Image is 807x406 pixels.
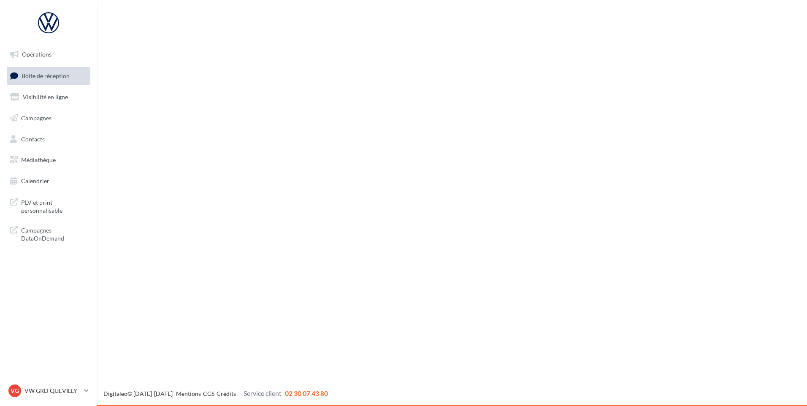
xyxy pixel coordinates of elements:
a: Mentions [176,390,201,397]
a: Opérations [5,46,92,63]
span: Boîte de réception [22,72,70,79]
a: Campagnes DataOnDemand [5,221,92,246]
span: Service client [244,389,282,397]
a: Digitaleo [103,390,127,397]
a: VG VW GRD QUEVILLY [7,383,90,399]
p: VW GRD QUEVILLY [24,387,81,395]
a: Médiathèque [5,151,92,169]
span: © [DATE]-[DATE] - - - [103,390,328,397]
span: PLV et print personnalisable [21,197,87,215]
span: Contacts [21,135,45,142]
a: Visibilité en ligne [5,88,92,106]
span: Calendrier [21,177,49,184]
span: 02 30 07 43 80 [285,389,328,397]
a: Crédits [217,390,236,397]
span: Opérations [22,51,51,58]
span: Campagnes DataOnDemand [21,225,87,243]
a: Campagnes [5,109,92,127]
span: Médiathèque [21,156,56,163]
span: Campagnes [21,114,51,122]
a: Calendrier [5,172,92,190]
a: PLV et print personnalisable [5,193,92,218]
a: CGS [203,390,214,397]
a: Boîte de réception [5,67,92,85]
span: Visibilité en ligne [23,93,68,100]
span: VG [11,387,19,395]
a: Contacts [5,130,92,148]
